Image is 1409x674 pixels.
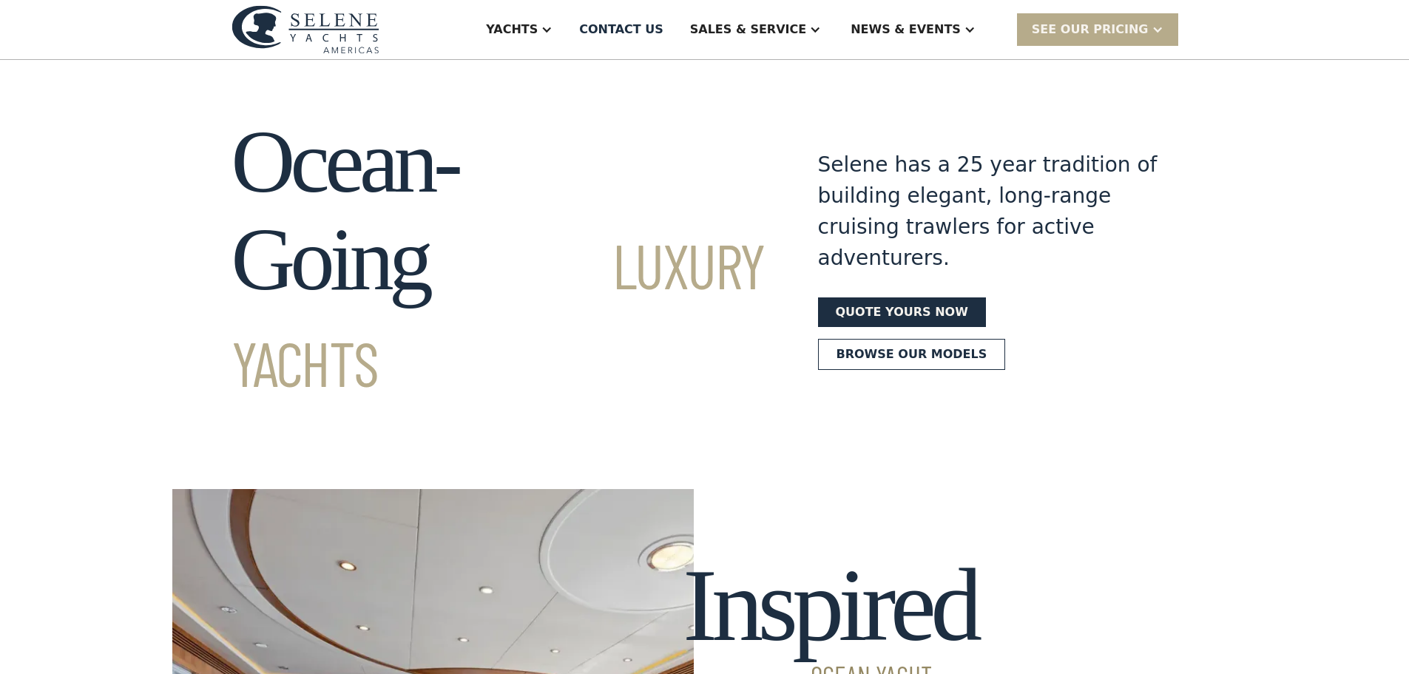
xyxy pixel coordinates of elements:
[1032,21,1149,38] div: SEE Our Pricing
[818,339,1006,370] a: Browse our models
[818,149,1158,274] div: Selene has a 25 year tradition of building elegant, long-range cruising trawlers for active adven...
[1017,13,1178,45] div: SEE Our Pricing
[579,21,663,38] div: Contact US
[232,113,765,406] h1: Ocean-Going
[232,227,765,400] span: Luxury Yachts
[818,297,986,327] a: Quote yours now
[232,5,379,53] img: logo
[690,21,806,38] div: Sales & Service
[486,21,538,38] div: Yachts
[851,21,961,38] div: News & EVENTS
